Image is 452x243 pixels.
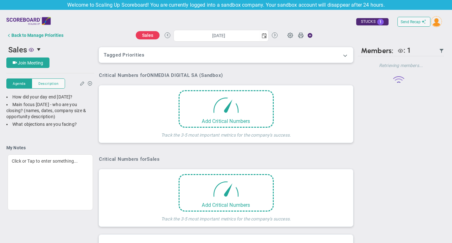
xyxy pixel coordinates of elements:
span: 1 [377,19,384,25]
h4: Track the 3-5 most important metrics for the company's success. [161,212,291,222]
div: Add Critical Numbers [180,202,273,208]
div: How did your day end [DATE]? [6,94,94,100]
h4: Retrieving members... [358,63,444,68]
span: select [259,30,268,41]
h3: Tagged Priorities [104,52,348,58]
div: What objections are you facing? [6,121,94,127]
span: select [34,44,45,55]
img: scalingup-logo.svg [6,15,51,27]
span: Description [38,81,58,86]
div: Back to Manage Priorities [11,33,63,38]
div: Main focus [DATE] - who are you closing? (names, dates, company size & opportunity description) [6,102,94,120]
span: Huddle Settings [284,29,296,41]
span: 1 [407,46,411,54]
span: Agenda [13,81,25,86]
span: Sales [142,33,154,38]
span: Send Recap [401,20,421,24]
div: Critical Numbers for [99,156,161,162]
button: Description [32,78,65,89]
div: Michalis Serpetsidakis is a Viewer. [395,46,411,55]
h4: Track the 3-5 most important metrics for the company's success. [161,128,291,138]
span: Sales [8,45,27,54]
span: Viewer [29,47,34,52]
span: Sales [147,156,160,162]
div: Critical Numbers for [99,72,225,78]
button: Send Recap [397,17,430,27]
span: Print Huddle [298,32,304,41]
button: Join Meeting [6,57,49,68]
span: Members: [361,46,393,55]
div: STUCKS [356,18,389,25]
span: Action Button [304,31,312,40]
div: Add Critical Numbers [180,118,273,124]
span: Filter Updated Members [439,48,444,53]
div: Click or Tap to enter something... [8,154,93,210]
span: ONMEDIA DIGITAL SA (Sandbox) [147,72,223,78]
button: Back to Manage Priorities [6,29,63,42]
button: Agenda [6,78,32,89]
span: : [403,46,405,54]
img: 210265.Person.photo [431,16,442,27]
h4: My Notes [6,145,94,151]
span: Join Meeting [18,60,43,65]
